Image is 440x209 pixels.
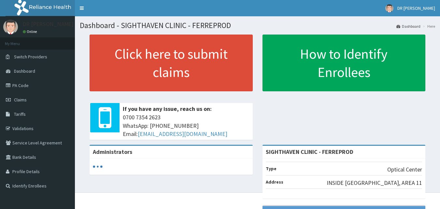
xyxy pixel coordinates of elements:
p: INSIDE [GEOGRAPHIC_DATA], AREA 11 [327,179,422,187]
span: Tariffs [14,111,26,117]
b: Address [266,179,283,185]
li: Here [421,23,435,29]
span: DR [PERSON_NAME] [397,5,435,11]
span: Switch Providers [14,54,47,60]
a: Online [23,29,38,34]
img: User Image [385,4,393,12]
a: Click here to submit claims [90,35,253,91]
img: User Image [3,20,18,34]
span: Claims [14,97,27,103]
b: Type [266,166,277,172]
a: [EMAIL_ADDRESS][DOMAIN_NAME] [138,130,227,138]
svg: audio-loading [93,162,103,172]
span: 0700 7354 2623 WhatsApp: [PHONE_NUMBER] Email: [123,113,249,138]
a: How to Identify Enrollees [263,35,426,91]
p: DR [PERSON_NAME] [23,21,74,27]
a: Dashboard [396,23,420,29]
b: If you have any issue, reach us on: [123,105,212,112]
strong: SIGHTHAVEN CLINIC - FERREPROD [266,148,353,156]
span: Dashboard [14,68,35,74]
p: Optical Center [387,165,422,174]
h1: Dashboard - SIGHTHAVEN CLINIC - FERREPROD [80,21,435,30]
b: Administrators [93,148,132,156]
